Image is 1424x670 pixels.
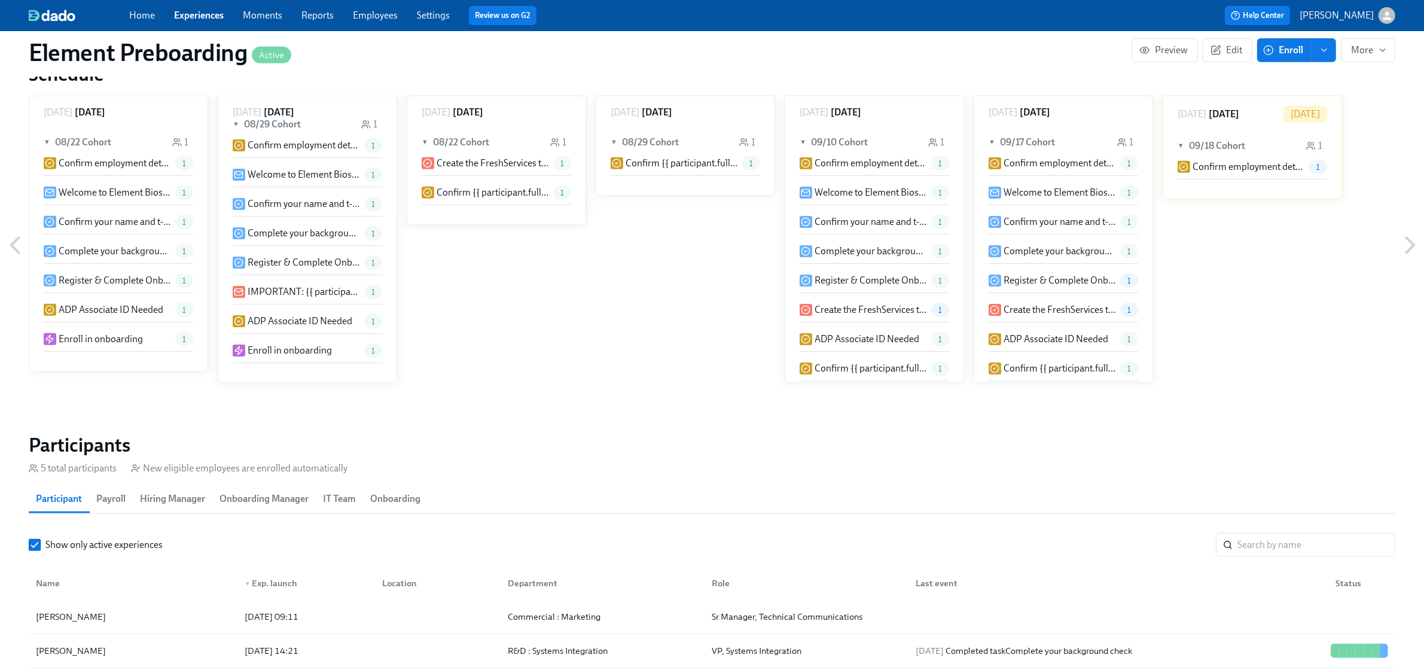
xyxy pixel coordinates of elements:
span: 1 [175,335,193,344]
p: Confirm employment details for new hire {{ participant.fullName }} (starting {{ participant.start... [59,157,170,170]
span: 1 [1120,364,1138,373]
div: [DATE] 14:21 [240,644,373,658]
h6: [DATE] [1209,108,1239,121]
span: Onboarding Manager [219,491,309,507]
span: Payroll [96,491,126,507]
p: Confirm {{ participant.fullName }}'s elembio email [815,362,926,375]
span: Participant [36,491,82,507]
img: dado [29,10,75,22]
span: 1 [175,247,193,256]
p: Complete your background check [248,227,359,240]
p: Welcome to Element Biosciences! [815,186,926,199]
div: 1 [1306,139,1322,153]
span: 1 [1120,188,1138,197]
span: Active [252,51,291,60]
button: [PERSON_NAME] [1300,7,1395,24]
span: 1 [742,159,760,168]
h6: 09/10 Cohort [811,136,868,149]
p: Confirm employment details for new hire {{ participant.fullName }} (starting {{ participant.start... [248,139,359,152]
p: Welcome to Element Biosciences! [248,168,359,181]
span: 1 [931,188,949,197]
p: ADP Associate ID Needed [1004,333,1108,346]
span: 1 [364,170,382,179]
div: Status [1331,576,1393,590]
div: Sr Manager, Technical Communications [707,610,906,624]
span: 1 [931,218,949,227]
h6: 08/22 Cohort [55,136,111,149]
p: Register & Complete Onboarding Event in ADP [1004,274,1115,287]
h2: Participants [29,433,1395,457]
p: [DATE] [1291,108,1320,121]
p: Confirm employment details for new hire {{ participant.fullName }} (starting {{ participant.start... [1193,160,1304,173]
p: Confirm employment details for new hire {{ participant.fullName }} (starting {{ participant.start... [1004,157,1115,170]
input: Search by name [1237,533,1395,557]
p: Confirm {{ participant.fullName }}'s elembio email [1004,362,1115,375]
div: R&D : Systems Integration [504,644,703,658]
h6: [DATE] [75,106,105,119]
span: ▼ [1178,139,1186,153]
p: Confirm your name and t-shirt size [248,197,359,211]
p: Confirm {{ participant.fullName }}'s elembio email [437,186,548,199]
p: Confirm your name and t-shirt size [59,215,170,229]
p: Register & Complete Onboarding Event in ADP [248,256,359,269]
a: Experiences [174,10,224,21]
span: 1 [931,364,949,373]
span: 1 [364,346,382,355]
span: 1 [1120,218,1138,227]
span: 1 [1309,163,1327,172]
span: 1 [931,306,949,315]
h6: [DATE] [642,106,672,119]
div: VP, Systems Integration [707,644,906,658]
div: 1 [361,118,377,131]
div: Name [31,571,235,595]
span: 1 [1120,335,1138,344]
p: ADP Associate ID Needed [248,315,352,328]
p: Create the FreshServices ticket for {{ participant.fullName }} [815,303,926,316]
span: ▼ [989,136,997,149]
span: 1 [175,218,193,227]
div: Status [1326,571,1393,595]
span: Enroll [1266,44,1303,56]
span: Preview [1142,44,1188,56]
span: 1 [931,159,949,168]
a: Edit [1203,38,1252,62]
span: 1 [1120,276,1138,285]
div: Last event [911,576,1326,590]
p: Create the FreshServices ticket for {{ participant.fullName }} [1004,303,1115,316]
p: ADP Associate ID Needed [59,303,163,316]
p: Enroll in onboarding [59,333,143,346]
div: [DATE] 09:11 [240,610,373,624]
h6: [DATE] [453,106,483,119]
span: 1 [931,335,949,344]
p: Complete your background check [815,245,926,258]
div: Completed task Complete your background check [911,644,1326,658]
p: Register & Complete Onboarding Event in ADP [815,274,926,287]
div: [PERSON_NAME][DATE] 14:21R&D : Systems IntegrationVP, Systems Integration[DATE] Completed taskCom... [29,634,1395,668]
p: Welcome to Element Biosciences! [59,186,170,199]
h1: Element Preboarding [29,38,291,67]
p: IMPORTANT: {{ participant.fullName }} has accepted our offer! [248,285,359,299]
div: Location [373,571,498,595]
span: 1 [931,276,949,285]
div: 1 [928,136,944,149]
p: [DATE] [44,106,72,119]
div: Exp. launch [240,576,373,590]
div: Role [707,576,906,590]
span: Help Center [1231,10,1284,22]
div: 1 [172,136,188,149]
div: [PERSON_NAME] [31,644,235,658]
div: ▼Exp. launch [235,571,373,595]
button: enroll [1312,38,1336,62]
h6: 08/22 Cohort [433,136,489,149]
button: Enroll [1257,38,1312,62]
span: 1 [175,159,193,168]
span: Edit [1213,44,1242,56]
p: Complete your background check [1004,245,1115,258]
h6: 09/17 Cohort [1000,136,1055,149]
p: [DATE] [989,106,1017,119]
span: 1 [364,258,382,267]
span: 1 [364,229,382,238]
a: Employees [353,10,398,21]
div: 1 [739,136,755,149]
h6: [DATE] [831,106,861,119]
